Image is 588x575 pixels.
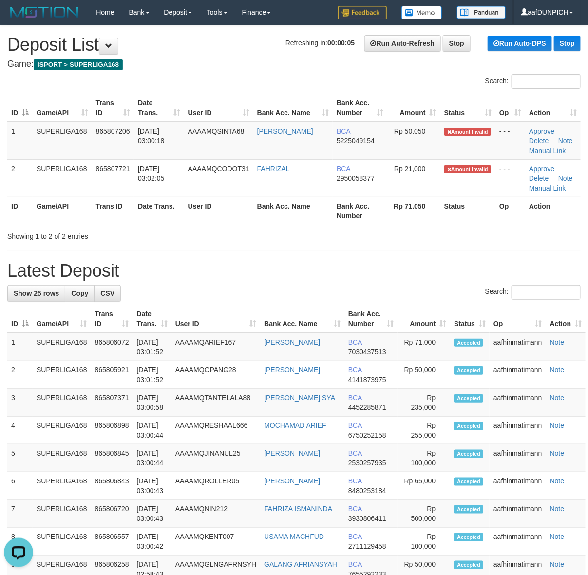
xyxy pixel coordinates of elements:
td: 3 [7,389,33,417]
span: BCA [337,127,350,135]
h1: Deposit List [7,35,581,55]
a: Show 25 rows [7,285,65,302]
th: Status: activate to sort column ascending [440,94,495,122]
td: aafhinmatimann [490,472,546,500]
a: [PERSON_NAME] [264,449,320,457]
a: FAHRIZA ISMANINDA [264,505,332,513]
th: Bank Acc. Number: activate to sort column ascending [333,94,387,122]
a: Note [550,505,565,513]
td: Rp 50,000 [398,361,450,389]
td: 865806072 [91,333,133,361]
th: Date Trans.: activate to sort column ascending [133,305,171,333]
span: CSV [100,289,114,297]
a: Note [550,366,565,374]
td: SUPERLIGA168 [33,444,91,472]
span: Accepted [454,366,483,375]
span: Accepted [454,339,483,347]
td: 4 [7,417,33,444]
td: 865806557 [91,528,133,556]
span: Rp 50,050 [394,127,426,135]
td: [DATE] 03:01:52 [133,333,171,361]
a: Note [550,338,565,346]
th: Rp 71.050 [387,197,440,225]
td: 865806843 [91,472,133,500]
span: Accepted [454,450,483,458]
td: aafhinmatimann [490,389,546,417]
td: Rp 255,000 [398,417,450,444]
span: [DATE] 03:02:05 [138,165,165,182]
a: [PERSON_NAME] [264,477,320,485]
td: 2 [7,361,33,389]
span: 865807721 [96,165,130,172]
td: Rp 71,000 [398,333,450,361]
td: aafhinmatimann [490,500,546,528]
span: Copy 2950058377 to clipboard [337,174,375,182]
th: Op [495,197,525,225]
td: AAAAMQOPANG28 [171,361,260,389]
a: USAMA MACHFUD [264,533,324,540]
th: Game/API: activate to sort column ascending [33,94,92,122]
td: aafhinmatimann [490,361,546,389]
th: Action: activate to sort column ascending [546,305,586,333]
th: Bank Acc. Name: activate to sort column ascending [260,305,344,333]
td: Rp 100,000 [398,444,450,472]
td: SUPERLIGA168 [33,528,91,556]
th: Date Trans.: activate to sort column ascending [134,94,184,122]
td: SUPERLIGA168 [33,500,91,528]
a: Note [550,533,565,540]
th: Bank Acc. Name [253,197,333,225]
span: Rp 21,000 [394,165,426,172]
a: Manual Link [529,184,566,192]
span: Accepted [454,561,483,569]
td: [DATE] 03:00:44 [133,417,171,444]
span: Copy 4452285871 to clipboard [348,403,386,411]
td: [DATE] 03:00:43 [133,500,171,528]
span: Amount is not matched [444,165,491,173]
td: AAAAMQJINANUL25 [171,444,260,472]
td: 7 [7,500,33,528]
td: [DATE] 03:00:42 [133,528,171,556]
span: Copy [71,289,88,297]
td: AAAAMQRESHAAL666 [171,417,260,444]
td: Rp 235,000 [398,389,450,417]
th: Status [440,197,495,225]
a: CSV [94,285,121,302]
img: MOTION_logo.png [7,5,81,19]
span: BCA [348,533,362,540]
div: Showing 1 to 2 of 2 entries [7,228,238,241]
a: [PERSON_NAME] SYA [264,394,335,402]
td: 865807371 [91,389,133,417]
strong: 00:00:05 [327,39,355,47]
td: 865806720 [91,500,133,528]
span: Copy 2711129458 to clipboard [348,542,386,550]
span: BCA [348,505,362,513]
th: Bank Acc. Number [333,197,387,225]
button: Open LiveChat chat widget [4,4,33,33]
td: 6 [7,472,33,500]
span: Copy 4141873975 to clipboard [348,376,386,383]
span: Copy 5225049154 to clipboard [337,137,375,145]
a: [PERSON_NAME] [264,366,320,374]
a: Run Auto-Refresh [364,35,441,52]
span: Show 25 rows [14,289,59,297]
label: Search: [485,74,581,89]
th: Game/API [33,197,92,225]
span: [DATE] 03:00:18 [138,127,165,145]
td: 1 [7,122,33,160]
td: - - - [495,159,525,197]
a: Note [558,137,573,145]
td: aafhinmatimann [490,333,546,361]
th: User ID [184,197,253,225]
th: Trans ID [92,197,134,225]
img: panduan.png [457,6,506,19]
span: Accepted [454,422,483,430]
a: MOCHAMAD ARIEF [264,422,326,429]
label: Search: [485,285,581,300]
th: Amount: activate to sort column ascending [398,305,450,333]
a: [PERSON_NAME] [257,127,313,135]
h4: Game: [7,59,581,69]
th: Op: activate to sort column ascending [495,94,525,122]
td: SUPERLIGA168 [33,333,91,361]
span: Accepted [454,478,483,486]
td: SUPERLIGA168 [33,361,91,389]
